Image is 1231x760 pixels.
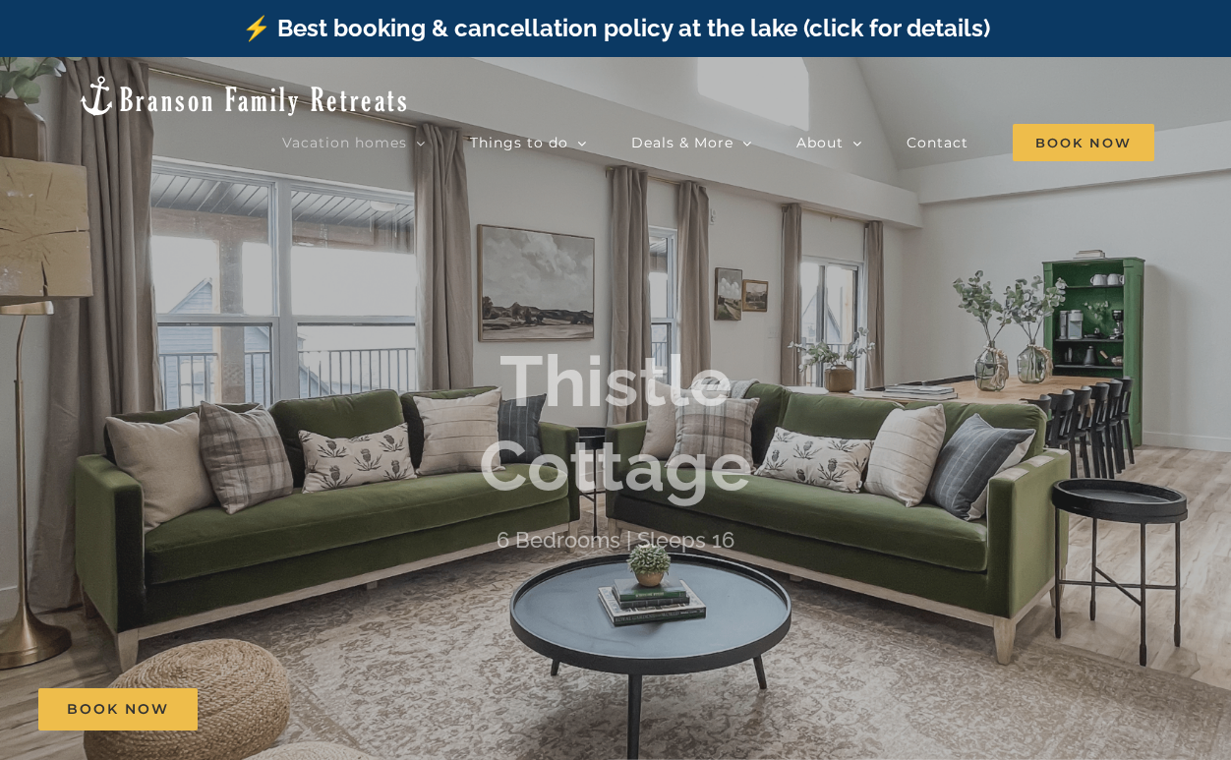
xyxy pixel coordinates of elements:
a: ⚡️ Best booking & cancellation policy at the lake (click for details) [242,14,990,42]
span: Deals & More [631,136,733,149]
span: Vacation homes [282,136,407,149]
a: About [796,123,862,162]
span: Book Now [67,701,169,718]
span: Book Now [1013,124,1154,161]
b: Thistle Cottage [479,339,752,507]
a: Vacation homes [282,123,426,162]
a: Things to do [470,123,587,162]
h4: 6 Bedrooms | Sleeps 16 [497,527,734,553]
a: Deals & More [631,123,752,162]
a: Book Now [38,688,198,731]
img: Branson Family Retreats Logo [77,74,410,118]
span: About [796,136,844,149]
span: Contact [907,136,968,149]
span: Things to do [470,136,568,149]
nav: Main Menu [282,123,1154,162]
a: Contact [907,123,968,162]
